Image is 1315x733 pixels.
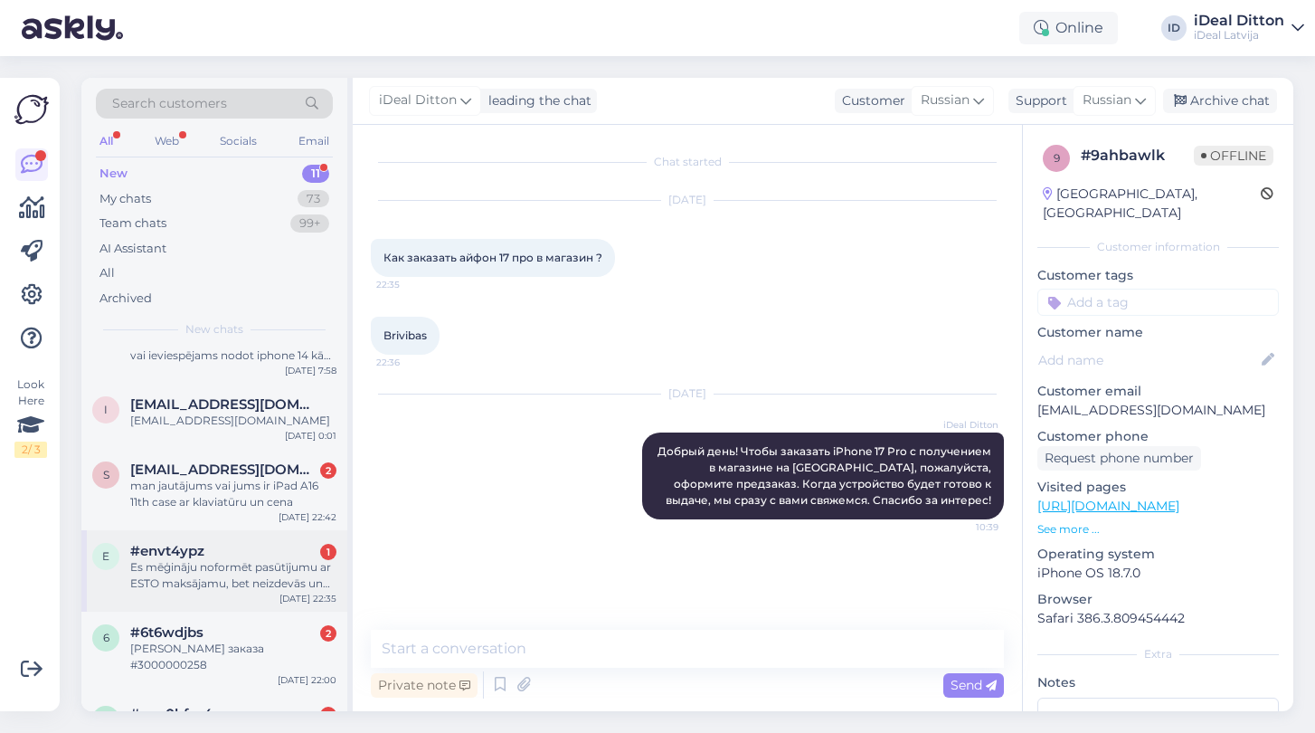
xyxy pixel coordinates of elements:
div: iDeal Ditton [1194,14,1284,28]
a: iDeal DittoniDeal Latvija [1194,14,1304,43]
p: See more ... [1037,521,1279,538]
div: Team chats [99,214,166,233]
div: man jautājums vai jums ir iPad A16 11th case ar klaviatūru un cena [130,478,336,510]
span: New chats [185,321,243,338]
div: My chats [99,190,151,208]
div: Customer [835,91,905,110]
span: s [103,468,109,481]
input: Add a tag [1037,289,1279,316]
span: iDeal Ditton [931,418,998,432]
div: [GEOGRAPHIC_DATA], [GEOGRAPHIC_DATA] [1043,185,1261,223]
div: 1 [320,544,336,560]
p: Browser [1037,590,1279,609]
span: iDeal Ditton [379,90,457,110]
span: Russian [921,90,970,110]
p: Customer name [1037,323,1279,342]
span: 22:36 [376,356,444,369]
div: [DATE] 22:42 [279,510,336,524]
div: Archived [99,290,152,308]
a: [URL][DOMAIN_NAME] [1037,498,1179,514]
span: 10:39 [931,520,998,534]
div: Archive chat [1163,89,1277,113]
div: All [99,264,115,282]
img: Askly Logo [14,92,49,127]
span: Search customers [112,94,227,113]
span: e [102,549,109,563]
div: [DATE] 7:58 [285,364,336,377]
span: Offline [1194,146,1273,166]
span: 6 [103,631,109,644]
div: [DATE] 22:35 [279,592,336,605]
div: Online [1019,12,1118,44]
p: Visited pages [1037,478,1279,497]
div: 11 [302,165,329,183]
div: 2 / 3 [14,442,47,458]
span: i [104,403,108,416]
div: # 9ahbawlk [1081,145,1194,167]
div: iDeal Latvija [1194,28,1284,43]
div: [PERSON_NAME] заказа #3000000258 [130,641,336,673]
span: Russian [1083,90,1131,110]
input: Add name [1038,350,1258,370]
div: Es mēģināju noformēt pasūtījumu ar ESTO maksājamu, bet neizdevās un tagad pie maniem pasūtījumiem... [130,559,336,592]
div: Private note [371,673,478,698]
p: Customer email [1037,382,1279,401]
span: Добрый день! Чтобы заказать iPhone 17 Pro с получением в магазине на [GEOGRAPHIC_DATA], пожалуйст... [657,444,994,507]
div: [DATE] 22:00 [278,673,336,687]
p: iPhone OS 18.7.0 [1037,564,1279,583]
div: 2 [320,625,336,642]
div: Extra [1037,646,1279,662]
div: AI Assistant [99,240,166,258]
div: [DATE] [371,386,1004,402]
div: 99+ [290,214,329,233]
span: 22:35 [376,278,444,291]
div: Request phone number [1037,446,1201,471]
p: Notes [1037,673,1279,692]
div: All [96,129,117,153]
div: ID [1161,15,1187,41]
div: [DATE] [371,192,1004,208]
div: Chat started [371,154,1004,170]
span: Как заказать айфон 17 про в магазин ? [383,251,602,264]
div: leading the chat [481,91,591,110]
span: #6t6wdjbs [130,624,203,641]
div: Look Here [14,376,47,458]
span: snepstsreinis@gmail.com [130,462,318,478]
span: #vao0bfm4 [130,706,213,722]
div: [EMAIL_ADDRESS][DOMAIN_NAME] [130,413,336,429]
p: Operating system [1037,545,1279,564]
div: [DATE] 0:01 [285,429,336,443]
p: Safari 386.3.809454442 [1037,609,1279,628]
div: Socials [216,129,260,153]
p: Customer tags [1037,266,1279,285]
span: #envt4ypz [130,543,204,559]
p: [EMAIL_ADDRESS][DOMAIN_NAME] [1037,401,1279,420]
div: Support [1008,91,1067,110]
div: New [99,165,128,183]
div: 1 [320,707,336,723]
p: Customer phone [1037,427,1279,446]
div: 2 [320,462,336,479]
span: inna.stanislavskaya@gmail.com [130,396,318,413]
span: 9 [1054,151,1060,165]
div: 73 [298,190,329,208]
div: Web [151,129,183,153]
span: Brivibas [383,328,427,342]
div: Email [295,129,333,153]
div: Customer information [1037,239,1279,255]
span: Send [951,677,997,693]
